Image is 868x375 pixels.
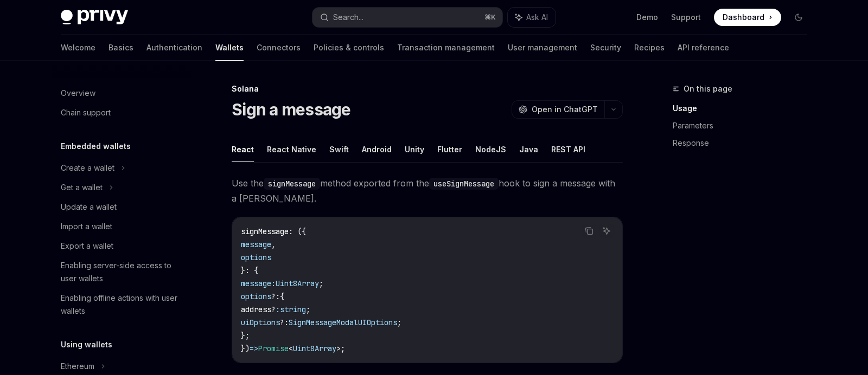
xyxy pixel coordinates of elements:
span: ; [306,305,310,314]
div: Export a wallet [61,240,113,253]
button: Swift [329,137,349,162]
a: Parameters [673,117,816,134]
span: options [241,253,271,262]
a: User management [508,35,577,61]
a: Recipes [634,35,665,61]
a: Transaction management [397,35,495,61]
span: ; [341,344,345,353]
span: message: [241,279,276,288]
div: Ethereum [61,360,94,373]
button: Open in ChatGPT [512,100,604,119]
span: message [241,240,271,249]
img: dark logo [61,10,128,25]
span: Ask AI [526,12,548,23]
span: address? [241,305,276,314]
a: Export a wallet [52,236,191,256]
div: Update a wallet [61,201,117,214]
span: ⌘ K [484,13,496,22]
span: uiOptions [241,318,280,327]
a: Update a wallet [52,197,191,217]
span: ?: [271,292,280,301]
a: Import a wallet [52,217,191,236]
a: API reference [678,35,729,61]
a: Security [590,35,621,61]
a: Connectors [257,35,301,61]
span: On this page [684,82,732,95]
span: options [241,292,271,301]
h5: Using wallets [61,338,112,351]
div: Create a wallet [61,161,114,174]
a: Enabling server-side access to user wallets [52,256,191,288]
button: Android [362,137,392,162]
span: Use the method exported from the hook to sign a message with a [PERSON_NAME]. [232,176,623,206]
button: REST API [551,137,585,162]
button: Ask AI [599,224,614,238]
h1: Sign a message [232,100,351,119]
span: }; [241,331,250,340]
code: signMessage [264,178,320,190]
a: Wallets [215,35,244,61]
a: Welcome [61,35,95,61]
span: signMessage [241,227,289,236]
button: Ask AI [508,8,556,27]
a: Enabling offline actions with user wallets [52,288,191,321]
span: > [336,344,341,353]
span: => [250,344,258,353]
h5: Embedded wallets [61,140,131,153]
span: Promise [258,344,289,353]
div: Enabling offline actions with user wallets [61,292,184,318]
span: : [276,305,280,314]
span: < [289,344,293,353]
a: Response [673,134,816,152]
span: { [280,292,284,301]
span: ; [319,279,323,288]
button: Unity [405,137,424,162]
span: }: { [241,266,258,275]
span: Uint8Array [293,344,336,353]
button: Search...⌘K [312,8,502,27]
span: string [280,305,306,314]
button: React [232,137,254,162]
a: Policies & controls [314,35,384,61]
button: Copy the contents from the code block [582,224,596,238]
span: }) [241,344,250,353]
span: Open in ChatGPT [532,104,598,115]
a: Basics [108,35,133,61]
span: ; [397,318,401,327]
code: useSignMessage [429,178,499,190]
span: ?: [280,318,289,327]
a: Overview [52,83,191,103]
a: Dashboard [714,9,781,26]
a: Authentication [146,35,202,61]
div: Enabling server-side access to user wallets [61,259,184,285]
a: Support [671,12,701,23]
span: , [271,240,276,249]
div: Import a wallet [61,220,112,233]
div: Chain support [61,106,111,119]
span: Dashboard [723,12,764,23]
span: SignMessageModalUIOptions [289,318,397,327]
div: Solana [232,83,623,94]
a: Demo [636,12,658,23]
a: Usage [673,100,816,117]
button: React Native [267,137,316,162]
span: : ({ [289,227,306,236]
a: Chain support [52,103,191,122]
button: NodeJS [475,137,506,162]
span: Uint8Array [276,279,319,288]
div: Overview [61,87,95,100]
div: Get a wallet [61,181,103,194]
button: Flutter [437,137,462,162]
div: Search... [333,11,363,24]
button: Java [519,137,538,162]
button: Toggle dark mode [790,9,807,26]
